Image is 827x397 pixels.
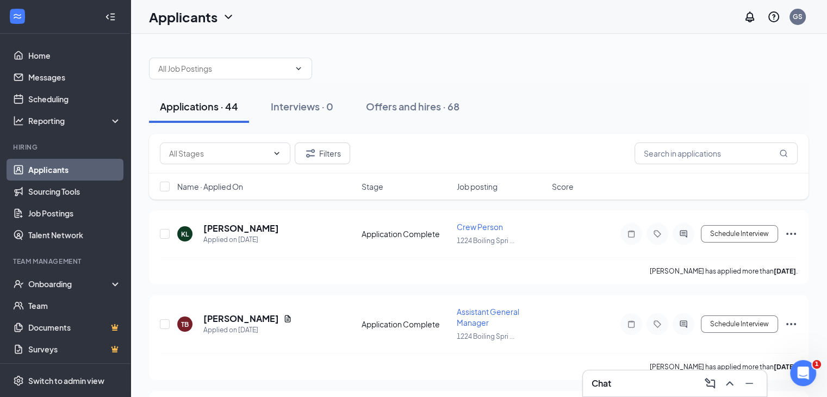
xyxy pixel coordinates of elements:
[793,12,803,21] div: GS
[457,332,514,340] span: 1224 Boiling Spri ...
[181,229,189,239] div: KL
[169,147,268,159] input: All Stages
[785,227,798,240] svg: Ellipses
[552,181,574,192] span: Score
[779,149,788,158] svg: MagnifyingGlass
[743,377,756,390] svg: Minimize
[651,320,664,328] svg: Tag
[28,224,121,246] a: Talent Network
[28,202,121,224] a: Job Postings
[741,375,758,392] button: Minimize
[790,360,816,386] iframe: Intercom live chat
[625,229,638,238] svg: Note
[457,307,519,327] span: Assistant General Manager
[774,363,796,371] b: [DATE]
[105,11,116,22] svg: Collapse
[625,320,638,328] svg: Note
[635,142,798,164] input: Search in applications
[785,318,798,331] svg: Ellipses
[362,181,383,192] span: Stage
[650,266,798,276] p: [PERSON_NAME] has applied more than .
[295,142,350,164] button: Filter Filters
[203,234,279,245] div: Applied on [DATE]
[13,375,24,386] svg: Settings
[28,88,121,110] a: Scheduling
[701,375,719,392] button: ComposeMessage
[271,100,333,113] div: Interviews · 0
[13,278,24,289] svg: UserCheck
[677,320,690,328] svg: ActiveChat
[767,10,780,23] svg: QuestionInfo
[222,10,235,23] svg: ChevronDown
[701,225,778,243] button: Schedule Interview
[203,325,292,336] div: Applied on [DATE]
[203,222,279,234] h5: [PERSON_NAME]
[13,115,24,126] svg: Analysis
[28,181,121,202] a: Sourcing Tools
[362,228,450,239] div: Application Complete
[28,159,121,181] a: Applicants
[592,377,611,389] h3: Chat
[650,362,798,371] p: [PERSON_NAME] has applied more than .
[203,313,279,325] h5: [PERSON_NAME]
[158,63,290,75] input: All Job Postings
[457,222,503,232] span: Crew Person
[304,147,317,160] svg: Filter
[283,314,292,323] svg: Document
[457,181,498,192] span: Job posting
[160,100,238,113] div: Applications · 44
[723,377,736,390] svg: ChevronUp
[28,317,121,338] a: DocumentsCrown
[28,66,121,88] a: Messages
[28,375,104,386] div: Switch to admin view
[28,338,121,360] a: SurveysCrown
[774,267,796,275] b: [DATE]
[651,229,664,238] svg: Tag
[28,45,121,66] a: Home
[294,64,303,73] svg: ChevronDown
[272,149,281,158] svg: ChevronDown
[457,237,514,245] span: 1224 Boiling Spri ...
[362,319,450,330] div: Application Complete
[721,375,738,392] button: ChevronUp
[177,181,243,192] span: Name · Applied On
[812,360,821,369] span: 1
[743,10,756,23] svg: Notifications
[701,315,778,333] button: Schedule Interview
[149,8,217,26] h1: Applicants
[13,142,119,152] div: Hiring
[366,100,459,113] div: Offers and hires · 68
[28,278,112,289] div: Onboarding
[13,257,119,266] div: Team Management
[28,115,122,126] div: Reporting
[677,229,690,238] svg: ActiveChat
[181,320,189,329] div: TB
[704,377,717,390] svg: ComposeMessage
[12,11,23,22] svg: WorkstreamLogo
[28,295,121,317] a: Team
